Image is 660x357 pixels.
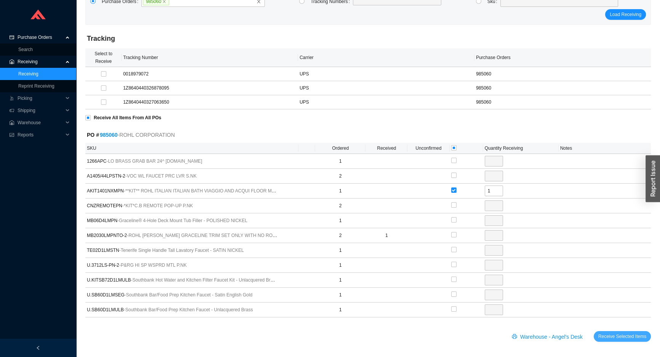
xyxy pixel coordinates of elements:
a: Search [18,47,33,52]
span: - Southbank Hot Water and Kitchen Filter Faucet Kit - Unlacquered Brass [131,277,277,283]
span: Load Receiving [610,11,641,18]
th: Received [365,143,407,154]
h4: Tracking [87,34,649,43]
th: Ordered [315,143,365,154]
span: - Graceline® 4-Hole Deck Mount Tub Filler - POLISHED NICKEL [117,218,247,223]
span: Receive Selected Items [598,333,646,340]
span: Receiving [18,56,63,68]
span: Reports [18,129,63,141]
span: Purchase Orders [18,31,63,43]
span: fund [9,133,14,137]
th: Select to Receive [85,48,122,67]
strong: Receive All Items From All POs [94,115,161,120]
td: 2 [315,199,365,213]
span: Shipping [18,104,63,117]
td: 0018979072 [122,67,298,81]
span: Picking [18,92,63,104]
td: 985060 [474,95,651,109]
td: 2 [315,228,365,243]
td: 1 [315,273,365,288]
span: TE02D1LMSTN [87,247,277,254]
td: 1 [315,303,365,317]
th: Purchase Orders [474,48,651,67]
span: A1405/44LPSTN-2 [87,172,277,180]
span: - ROHL [PERSON_NAME] GRACELINE TRIM SET ONLY WITH NO ROUGH VALVE BODY TO WALL MOUNTED THREE HOLE ... [127,233,528,238]
td: 1 [315,213,365,228]
th: Unconfirmed [407,143,449,154]
td: 1Z8640440327063650 [122,95,298,109]
span: Warehouse [18,117,63,129]
span: CNZREMOTEPN [87,202,277,210]
span: - VOC WL FAUCET PRC LVR S.NK [125,173,197,179]
span: U.SB60D1LMSEG [87,291,277,299]
th: SKU [85,143,298,154]
span: printer [512,334,519,340]
th: Notes [559,143,651,154]
td: 2 [315,169,365,184]
span: Warehouse - Angel's Desk [520,333,583,341]
td: UPS [298,67,474,81]
span: 1266APC [87,157,277,165]
td: 1 [315,243,365,258]
span: MB06D4LMPN [87,217,277,224]
span: - Southbank Bar/Food Prep Kitchen Faucet - Unlacquered Brass [124,307,253,312]
strong: PO # [87,132,118,138]
span: - LO BRASS GRAB BAR 24^ [DOMAIN_NAME] [106,158,202,164]
button: Load Receiving [605,9,646,20]
td: 985060 [474,81,651,95]
span: U.SB60D1LMULB [87,306,277,314]
td: 1 [315,288,365,303]
td: 1Z8640440326878095 [122,81,298,95]
span: - *KIT*C.B REMOTE POP-UP P.NK [122,203,193,208]
span: left [36,346,40,350]
span: - ROHL CORPORATION [118,131,175,139]
span: U.3712LS-PN-2 [87,261,277,269]
span: U.KITSB72D1LMULB [87,276,277,284]
td: UPS [298,81,474,95]
th: Tracking Number [122,48,298,67]
span: - P&RG HI SP WSPRD MTL P.NK [119,263,187,268]
button: Receive Selected Items [594,331,651,342]
a: 985060 [100,132,118,138]
td: UPS [298,95,474,109]
span: AKIT1401NXMPN [87,187,277,195]
td: 1 [315,184,365,199]
span: MB2030LMPNTO-2 [87,232,277,239]
button: printerWarehouse - Angel's Desk [507,331,589,342]
span: 1 [385,233,388,238]
span: - Southbank Bar/Food Prep Kitchen Faucet - Satin English Gold [125,292,253,298]
th: Quantity Receiving [483,143,559,154]
span: - Tenerife Single Handle Tall Lavatory Faucet - SATIN NICKEL [119,248,244,253]
a: Reprint Receiving [18,83,54,89]
td: 1 [315,258,365,273]
td: 1 [315,154,365,169]
th: Carrier [298,48,474,67]
td: 985060 [474,67,651,81]
a: Receiving [18,71,38,77]
span: credit-card [9,35,14,40]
